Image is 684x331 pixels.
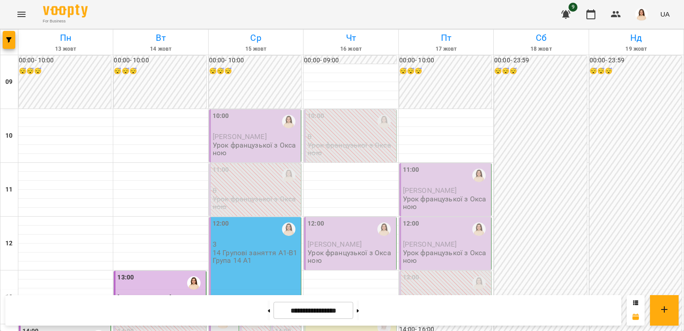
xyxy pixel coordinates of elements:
[282,115,295,128] img: Оксана
[114,56,206,65] h6: 00:00 - 10:00
[399,66,492,76] h6: 😴😴😴
[213,141,299,157] p: Урок французької з Оксаною
[5,77,13,87] h6: 09
[400,45,492,53] h6: 17 жовт
[213,195,299,211] p: Урок французької з Оксаною
[590,56,682,65] h6: 00:00 - 23:59
[495,31,587,45] h6: Сб
[635,8,648,21] img: 76124efe13172d74632d2d2d3678e7ed.png
[210,31,302,45] h6: Ср
[590,66,682,76] h6: 😴😴😴
[5,239,13,248] h6: 12
[213,219,229,229] label: 12:00
[115,45,206,53] h6: 14 жовт
[590,45,682,53] h6: 19 жовт
[305,31,397,45] h6: Чт
[308,249,394,265] p: Урок французької з Оксаною
[19,56,111,65] h6: 00:00 - 10:00
[472,169,486,182] img: Оксана
[305,45,397,53] h6: 16 жовт
[282,169,295,182] img: Оксана
[403,195,489,211] p: Урок французької з Оксаною
[308,141,394,157] p: Урок французької з Оксаною
[5,131,13,141] h6: 10
[20,31,111,45] h6: Пн
[399,56,492,65] h6: 00:00 - 10:00
[20,45,111,53] h6: 13 жовт
[308,133,394,140] p: 0
[495,45,587,53] h6: 18 жовт
[187,276,201,290] img: Оксана
[403,273,419,283] label: 13:00
[403,186,457,195] span: [PERSON_NAME]
[117,273,134,283] label: 13:00
[403,249,489,265] p: Урок французької з Оксаною
[590,31,682,45] h6: Нд
[308,111,324,121] label: 10:00
[43,4,88,17] img: Voopty Logo
[377,222,391,236] img: Оксана
[494,66,586,76] h6: 😴😴😴
[209,66,301,76] h6: 😴😴😴
[43,18,88,24] span: For Business
[5,185,13,195] h6: 11
[403,165,419,175] label: 11:00
[114,66,206,76] h6: 😴😴😴
[209,56,301,65] h6: 00:00 - 10:00
[660,9,670,19] span: UA
[403,240,457,248] span: [PERSON_NAME]
[569,3,577,12] span: 9
[472,222,486,236] img: Оксана
[213,132,267,141] span: [PERSON_NAME]
[304,56,396,65] h6: 00:00 - 09:00
[213,165,229,175] label: 11:00
[11,4,32,25] button: Menu
[308,240,362,248] span: [PERSON_NAME]
[377,115,391,128] img: Оксана
[213,111,229,121] label: 10:00
[657,6,673,22] button: UA
[472,276,486,290] img: Оксана
[400,31,492,45] h6: Пт
[494,56,586,65] h6: 00:00 - 23:59
[403,219,419,229] label: 12:00
[115,31,206,45] h6: Вт
[282,222,295,236] img: Оксана
[308,219,324,229] label: 12:00
[213,187,299,194] p: 0
[19,66,111,76] h6: 😴😴😴
[213,240,299,248] p: 3
[210,45,302,53] h6: 15 жовт
[213,249,299,265] p: 14 Групові заняття А1-В1 Група 14 А1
